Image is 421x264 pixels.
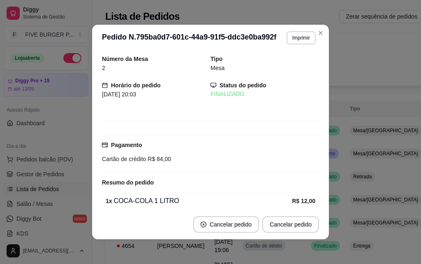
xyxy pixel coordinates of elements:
span: calendar [102,82,108,88]
strong: R$ 12,00 [292,198,315,204]
strong: 1 x [106,198,112,204]
span: [DATE] 20:03 [102,91,136,98]
span: desktop [210,82,216,88]
strong: Pagamento [111,142,142,148]
div: FINALIZADO [210,90,319,98]
button: Imprimir [287,31,316,44]
h3: Pedido N. 795ba0d7-601c-44a9-91f5-ddc3e0ba992f [102,31,276,44]
button: close-circleCancelar pedido [193,216,259,233]
span: Cartão de crédito [102,156,146,162]
strong: Resumo do pedido [102,179,154,186]
span: 2 [102,65,105,71]
div: COCA-COLA 1 LITRO [106,196,292,206]
button: Close [314,26,327,40]
button: Cancelar pedido [262,216,319,233]
span: R$ 84,00 [146,156,171,162]
span: credit-card [102,142,108,148]
span: Mesa [210,65,224,71]
strong: Número da Mesa [102,56,148,62]
strong: Horário do pedido [111,82,161,89]
strong: Tipo [210,56,222,62]
span: close-circle [201,222,206,227]
strong: Status do pedido [220,82,266,89]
